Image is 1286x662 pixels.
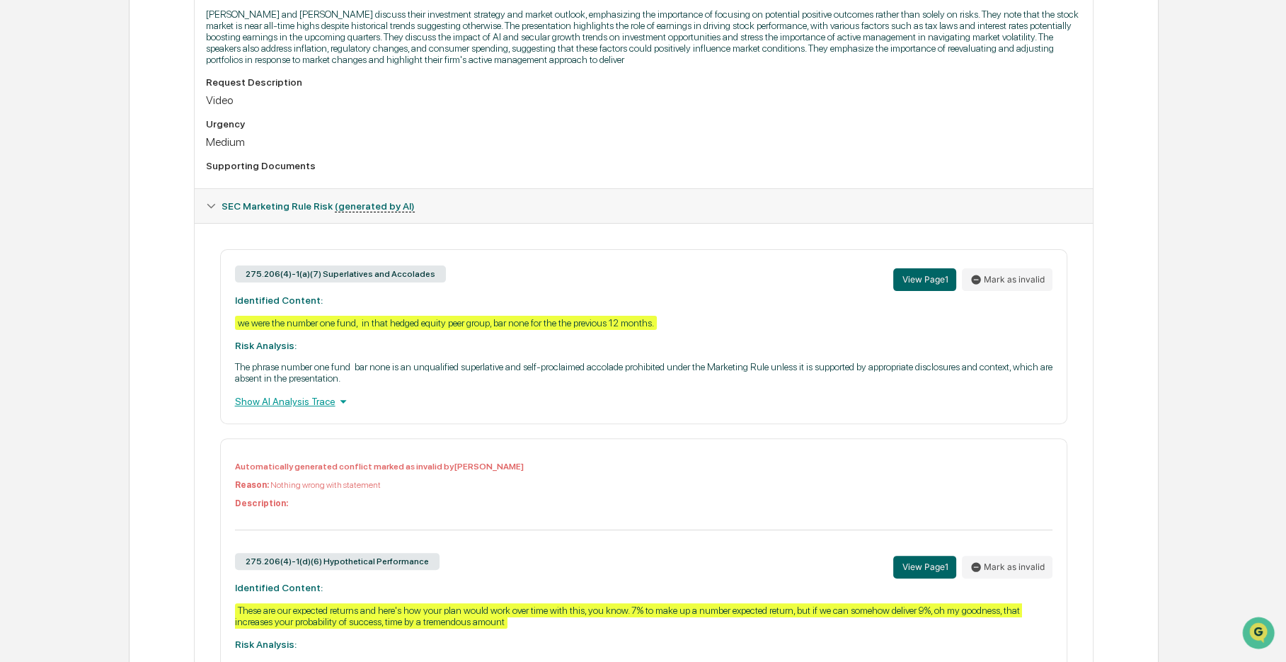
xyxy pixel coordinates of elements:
[28,251,91,265] span: Preclearance
[141,312,171,323] span: Pylon
[14,108,40,133] img: 1746055101610-c473b297-6a78-478c-a979-82029cc54cd1
[235,603,1022,629] div: These are our expected returns and here's how your plan would work over time with this, you know....
[8,272,95,297] a: 🔎Data Lookup
[235,361,1053,384] p: The phrase number one fund bar none is an unqualified superlative and self-proclaimed accolade pr...
[235,340,297,351] strong: Risk Analysis:
[206,160,1082,171] div: Supporting Documents
[117,192,122,203] span: •
[14,178,37,201] img: Sigrid Alegria
[335,200,415,212] u: (generated by AI)
[235,639,297,650] strong: Risk Analysis:
[893,556,956,578] button: View Page1
[206,8,1082,65] p: [PERSON_NAME] and [PERSON_NAME] discuss their investment strategy and market outlook, emphasizing...
[235,462,1053,472] p: Automatically generated conflict marked as invalid by [PERSON_NAME]
[206,76,1082,88] div: Request Description
[235,394,1053,409] div: Show AI Analysis Trace
[14,252,25,263] div: 🖐️
[222,200,415,212] span: SEC Marketing Rule Risk
[28,278,89,292] span: Data Lookup
[100,312,171,323] a: Powered byPylon
[219,154,258,171] button: See all
[235,316,657,330] div: we were the number one fund, in that hedged equity peer group, bar none for the the previous 12 m...
[97,245,181,270] a: 🗄️Attestations
[235,498,288,508] b: Description:
[64,122,195,133] div: We're available if you need us!
[64,108,232,122] div: Start new chat
[235,480,1053,490] p: Nothing wrong with statement
[14,156,95,168] div: Past conversations
[235,582,323,593] strong: Identified Content:
[962,268,1052,291] button: Mark as invalid
[44,192,115,203] span: [PERSON_NAME]
[14,29,258,52] p: How can we help?
[235,295,323,306] strong: Identified Content:
[1241,615,1279,654] iframe: Open customer support
[117,251,176,265] span: Attestations
[235,480,269,490] b: Reason:
[206,93,1082,107] div: Video
[195,189,1093,223] div: SEC Marketing Rule Risk (generated by AI)
[241,112,258,129] button: Start new chat
[962,556,1052,578] button: Mark as invalid
[30,108,55,133] img: 8933085812038_c878075ebb4cc5468115_72.jpg
[8,245,97,270] a: 🖐️Preclearance
[14,279,25,290] div: 🔎
[235,266,446,283] div: 275.206(4)-1(a)(7) Superlatives and Accolades
[235,553,440,570] div: 275.206(4)-1(d)(6) Hypothetical Performance
[103,252,114,263] div: 🗄️
[206,118,1082,130] div: Urgency
[125,192,154,203] span: [DATE]
[893,268,956,291] button: View Page1
[206,135,1082,149] div: Medium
